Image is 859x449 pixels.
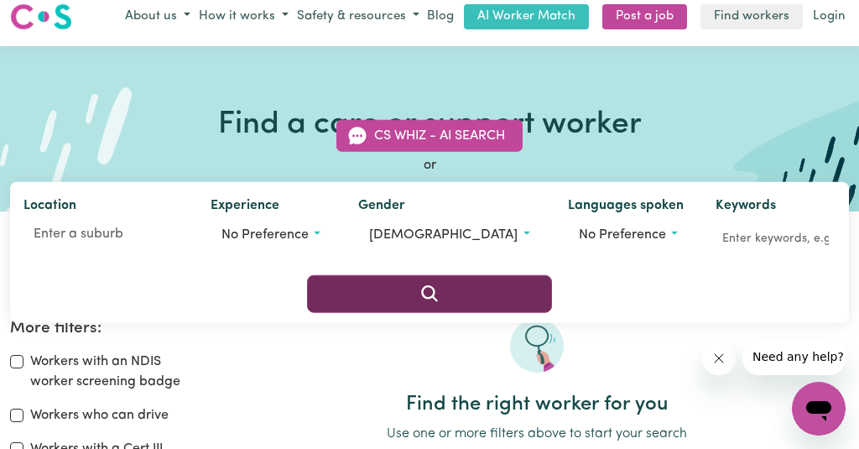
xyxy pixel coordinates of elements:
label: Gender [358,196,405,219]
input: Enter a suburb [23,219,184,249]
button: Worker gender preference [358,219,540,251]
label: Workers with an NDIS worker screening badge [30,352,205,392]
a: Blog [424,4,457,30]
a: Login [810,4,849,30]
iframe: Close message [702,342,736,375]
a: Find workers [700,4,803,30]
button: Worker language preferences [568,219,689,251]
label: Keywords [716,196,776,219]
img: Careseekers logo [10,2,72,32]
button: About us [121,3,195,31]
span: No preference [579,228,666,242]
iframe: Message from company [742,338,846,375]
button: Search [307,275,553,312]
iframe: Button to launch messaging window [792,382,846,436]
h2: Find the right worker for you [225,393,849,417]
button: CS Whiz - AI Search [336,120,523,152]
button: Worker experience options [211,219,331,251]
h2: More filters: [10,319,205,338]
a: AI Worker Match [464,4,589,30]
div: or [10,155,849,175]
label: Experience [211,196,279,219]
p: Use one or more filters above to start your search [225,424,849,444]
input: Enter keywords, e.g. full name, interests [716,226,836,252]
span: No preference [221,228,309,242]
label: Languages spoken [568,196,684,219]
label: Workers who can drive [30,405,169,426]
button: How it works [195,3,293,31]
label: Location [23,196,76,219]
button: Safety & resources [293,3,424,31]
span: [DEMOGRAPHIC_DATA] [369,228,518,242]
a: Post a job [602,4,687,30]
